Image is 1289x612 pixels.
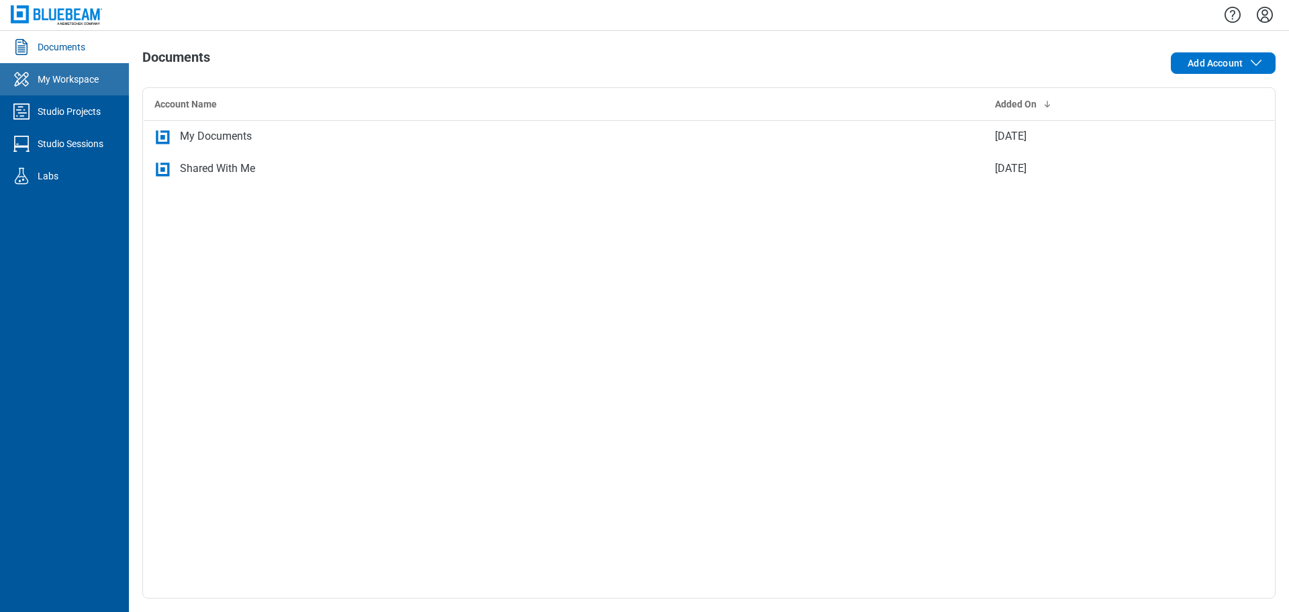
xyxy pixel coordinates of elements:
svg: Studio Projects [11,101,32,122]
svg: Documents [11,36,32,58]
svg: My Workspace [11,69,32,90]
table: bb-data-table [143,88,1275,185]
div: Added On [995,97,1200,111]
h1: Documents [142,50,210,71]
span: Add Account [1188,56,1243,70]
td: [DATE] [984,120,1210,152]
td: [DATE] [984,152,1210,185]
svg: Labs [11,165,32,187]
button: Settings [1254,3,1276,26]
button: Add Account [1171,52,1276,74]
div: Labs [38,169,58,183]
div: My Documents [180,128,252,144]
div: Account Name [154,97,973,111]
div: My Workspace [38,73,99,86]
div: Studio Projects [38,105,101,118]
svg: Studio Sessions [11,133,32,155]
div: Shared With Me [180,161,255,177]
div: Studio Sessions [38,137,103,150]
div: Documents [38,40,85,54]
img: Bluebeam, Inc. [11,5,102,25]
